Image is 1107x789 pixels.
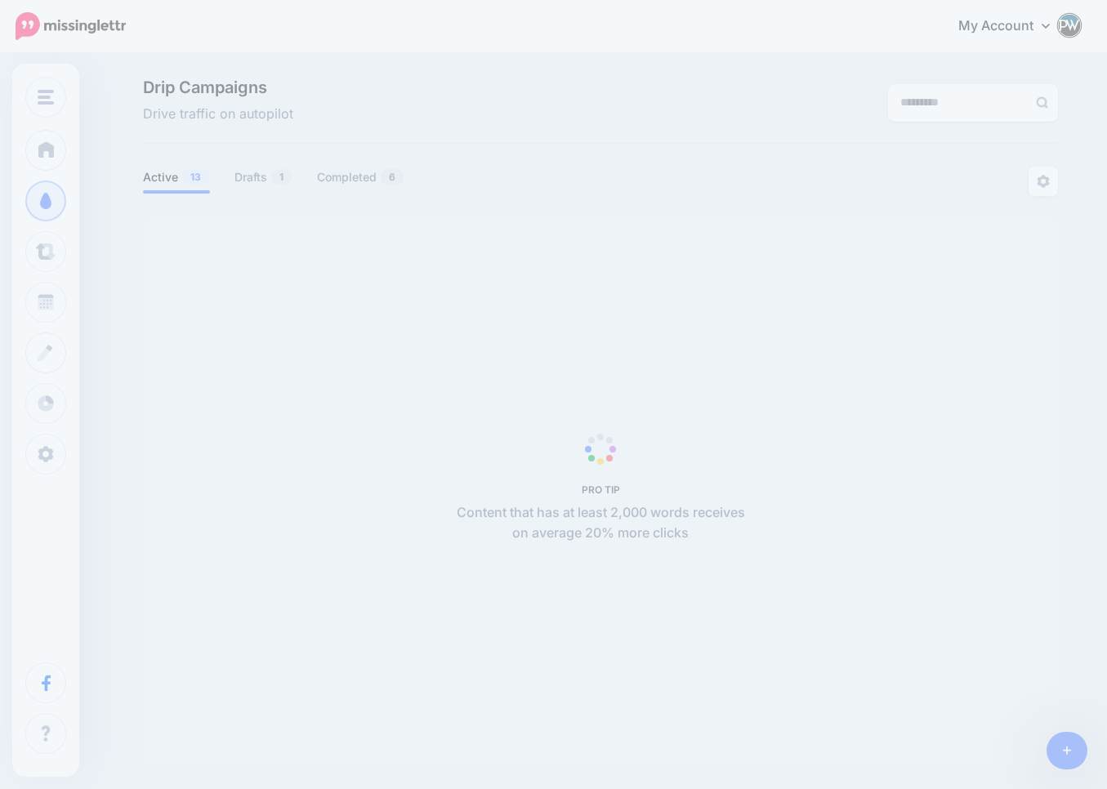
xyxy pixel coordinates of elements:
span: 6 [381,169,404,185]
a: Completed6 [317,167,404,187]
img: search-grey-6.png [1036,96,1048,109]
a: Active13 [143,167,210,187]
a: My Account [942,7,1082,47]
img: settings-grey.png [1037,175,1050,188]
img: Missinglettr [16,12,126,40]
span: 1 [271,169,292,185]
h5: PRO TIP [448,484,754,496]
a: Drafts1 [234,167,292,187]
span: Drive traffic on autopilot [143,104,293,125]
img: menu.png [38,90,54,105]
span: 13 [182,169,209,185]
span: Drip Campaigns [143,79,293,96]
p: Content that has at least 2,000 words receives on average 20% more clicks [448,502,754,545]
